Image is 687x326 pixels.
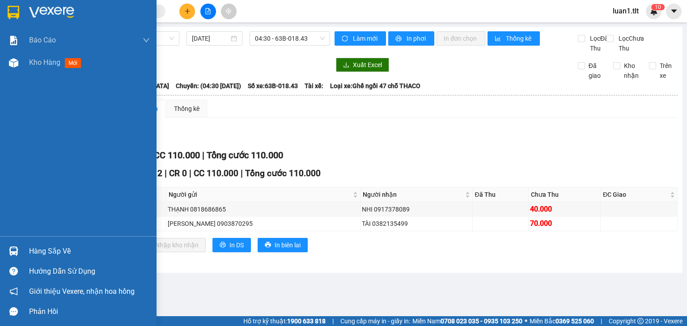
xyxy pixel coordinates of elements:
[603,190,668,199] span: ĐC Giao
[241,168,243,178] span: |
[248,81,298,91] span: Số xe: 63B-018.43
[221,4,237,19] button: aim
[670,7,678,15] span: caret-down
[229,240,244,250] span: In DS
[529,187,601,202] th: Chưa Thu
[362,204,471,214] div: NHI 0917378089
[207,150,283,161] span: Tổng cước 110.000
[9,36,18,45] img: solution-icon
[332,316,334,326] span: |
[154,150,200,161] span: CC 110.000
[473,187,529,202] th: Đã Thu
[340,316,410,326] span: Cung cấp máy in - giấy in:
[658,4,661,10] span: 0
[353,60,382,70] span: Xuất Excel
[184,8,191,14] span: plus
[556,318,594,325] strong: 0369 525 060
[205,8,211,14] span: file-add
[601,316,602,326] span: |
[9,267,18,275] span: question-circle
[29,34,56,46] span: Báo cáo
[8,6,19,19] img: logo-vxr
[220,241,226,249] span: printer
[330,81,420,91] span: Loại xe: Ghế ngồi 47 chỗ THACO
[585,61,607,80] span: Đã giao
[9,287,18,296] span: notification
[165,168,167,178] span: |
[258,238,308,252] button: printerIn biên lai
[651,4,665,10] sup: 10
[615,34,649,53] span: Lọc Chưa Thu
[606,5,646,17] span: luan1.tlt
[637,318,644,324] span: copyright
[655,4,658,10] span: 1
[620,61,642,80] span: Kho nhận
[245,168,321,178] span: Tổng cước 110.000
[650,7,658,15] img: icon-new-feature
[202,150,204,161] span: |
[525,319,527,323] span: ⚪️
[65,58,81,68] span: mới
[29,58,60,67] span: Kho hàng
[9,307,18,316] span: message
[656,61,678,80] span: Trên xe
[335,31,386,46] button: syncLàm mới
[362,219,471,229] div: TÀI 0382135499
[395,35,403,42] span: printer
[194,168,238,178] span: CC 110.000
[29,245,150,258] div: Hàng sắp về
[189,168,191,178] span: |
[336,58,389,72] button: downloadXuất Excel
[29,286,135,297] span: Giới thiệu Vexere, nhận hoa hồng
[530,218,599,229] div: 70.000
[586,34,610,53] span: Lọc Đã Thu
[363,190,463,199] span: Người nhận
[243,316,326,326] span: Hỗ trợ kỹ thuật:
[168,204,359,214] div: THẠNH 0818686865
[488,31,540,46] button: bar-chartThống kê
[666,4,682,19] button: caret-down
[174,104,199,114] div: Thống kê
[407,34,427,43] span: In phơi
[168,219,359,229] div: [PERSON_NAME] 0903870295
[169,168,187,178] span: CR 0
[412,316,522,326] span: Miền Nam
[305,81,323,91] span: Tài xế:
[29,305,150,318] div: Phản hồi
[437,31,485,46] button: In đơn chọn
[212,238,251,252] button: printerIn DS
[145,168,162,178] span: SL 2
[169,190,351,199] span: Người gửi
[530,316,594,326] span: Miền Bắc
[287,318,326,325] strong: 1900 633 818
[495,35,502,42] span: bar-chart
[143,37,150,44] span: down
[265,241,271,249] span: printer
[530,203,599,215] div: 40.000
[506,34,533,43] span: Thống kê
[342,35,349,42] span: sync
[275,240,301,250] span: In biên lai
[225,8,232,14] span: aim
[192,34,229,43] input: 14/08/2025
[343,62,349,69] span: download
[388,31,434,46] button: printerIn phơi
[9,246,18,256] img: warehouse-icon
[9,58,18,68] img: warehouse-icon
[179,4,195,19] button: plus
[441,318,522,325] strong: 0708 023 035 - 0935 103 250
[29,265,150,278] div: Hướng dẫn sử dụng
[255,32,325,45] span: 04:30 - 63B-018.43
[353,34,379,43] span: Làm mới
[200,4,216,19] button: file-add
[138,238,206,252] button: downloadNhập kho nhận
[176,81,241,91] span: Chuyến: (04:30 [DATE])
